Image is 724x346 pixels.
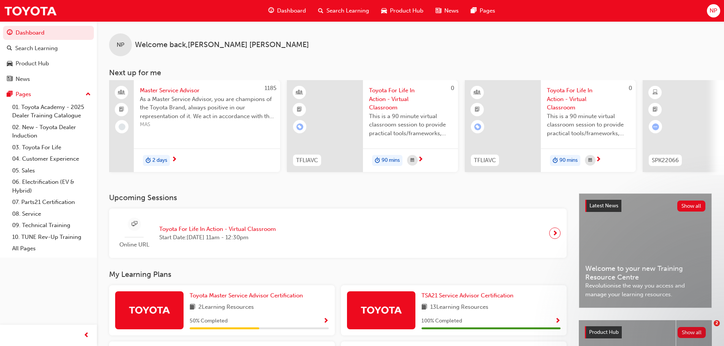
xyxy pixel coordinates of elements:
span: search-icon [318,6,323,16]
a: All Pages [9,243,94,254]
span: As a Master Service Advisor, you are champions of the Toyota Brand, always positive in our repres... [140,95,274,121]
a: Product HubShow all [585,326,706,338]
span: TFLIAVC [296,156,318,165]
div: News [16,75,30,84]
span: 13 Learning Resources [430,303,488,312]
div: Search Learning [15,44,58,53]
span: news-icon [436,6,441,16]
div: Pages [16,90,31,99]
span: duration-icon [553,156,558,166]
span: Search Learning [326,6,369,15]
a: 03. Toyota For Life [9,142,94,153]
span: News [444,6,459,15]
span: learningRecordVerb_ENROLL-icon [296,123,303,130]
span: learningRecordVerb_NONE-icon [119,123,125,130]
span: 2 days [152,156,167,165]
span: search-icon [7,45,12,52]
a: Trak [4,2,57,19]
span: Pages [480,6,495,15]
img: Trak [360,303,402,316]
a: News [3,72,94,86]
a: Latest NewsShow allWelcome to your new Training Resource CentreRevolutionise the way you access a... [579,193,712,308]
span: next-icon [171,156,177,163]
a: 10. TUNE Rev-Up Training [9,231,94,243]
button: Show Progress [555,316,561,326]
span: This is a 90 minute virtual classroom session to provide practical tools/frameworks, behaviours a... [369,112,452,138]
iframe: Intercom live chat [698,320,716,338]
div: Product Hub [16,59,49,68]
span: pages-icon [471,6,477,16]
a: 05. Sales [9,165,94,177]
span: pages-icon [7,91,13,98]
span: Toyota For Life In Action - Virtual Classroom [547,86,630,112]
a: news-iconNews [429,3,465,19]
h3: Next up for me [97,68,724,77]
span: learningRecordVerb_ATTEMPT-icon [652,123,659,130]
a: 04. Customer Experience [9,153,94,165]
a: search-iconSearch Learning [312,3,375,19]
a: 1185Master Service AdvisorAs a Master Service Advisor, you are champions of the Toyota Brand, alw... [109,80,280,172]
span: Master Service Advisor [140,86,274,95]
a: pages-iconPages [465,3,501,19]
span: 1185 [265,85,276,92]
span: duration-icon [375,156,380,166]
span: NP [117,41,124,49]
span: book-icon [421,303,427,312]
span: MAS [140,120,274,129]
span: prev-icon [84,331,89,340]
span: news-icon [7,76,13,83]
span: booktick-icon [119,105,124,115]
a: 09. Technical Training [9,220,94,231]
span: learningResourceType_INSTRUCTOR_LED-icon [475,88,480,98]
span: NP [710,6,717,15]
a: 08. Service [9,208,94,220]
span: Toyota For Life In Action - Virtual Classroom [369,86,452,112]
span: TFLIAVC [474,156,496,165]
span: next-icon [552,228,558,239]
span: people-icon [119,88,124,98]
span: next-icon [418,156,423,163]
span: up-icon [86,90,91,100]
span: SPK22066 [652,156,679,165]
a: Toyota Master Service Advisor Certification [190,291,306,300]
h3: Upcoming Sessions [109,193,567,202]
span: Start Date: [DATE] 11am - 12:30pm [159,233,276,242]
span: calendar-icon [588,156,592,165]
span: Welcome to your new Training Resource Centre [585,264,705,281]
a: Latest NewsShow all [585,200,705,212]
span: calendar-icon [410,156,414,165]
span: 2 [714,320,720,326]
span: booktick-icon [475,105,480,115]
span: guage-icon [268,6,274,16]
a: 0TFLIAVCToyota For Life In Action - Virtual ClassroomThis is a 90 minute virtual classroom sessio... [287,80,458,172]
button: NP [707,4,720,17]
a: 06. Electrification (EV & Hybrid) [9,176,94,196]
a: Dashboard [3,26,94,40]
span: 2 Learning Resources [198,303,254,312]
h3: My Learning Plans [109,270,567,279]
span: 50 % Completed [190,317,228,325]
button: Pages [3,87,94,101]
span: learningResourceType_ELEARNING-icon [653,88,658,98]
span: booktick-icon [297,105,302,115]
span: booktick-icon [653,105,658,115]
a: Search Learning [3,41,94,55]
span: guage-icon [7,30,13,36]
span: Welcome back , [PERSON_NAME] [PERSON_NAME] [135,41,309,49]
span: 100 % Completed [421,317,462,325]
a: 01. Toyota Academy - 2025 Dealer Training Catalogue [9,101,94,122]
span: Toyota Master Service Advisor Certification [190,292,303,299]
span: Show Progress [323,318,329,325]
a: Online URLToyota For Life In Action - Virtual ClassroomStart Date:[DATE] 11am - 12:30pm [115,215,561,252]
span: Latest News [589,202,618,209]
a: 07. Parts21 Certification [9,196,94,208]
span: Dashboard [277,6,306,15]
span: 0 [451,85,454,92]
span: 0 [629,85,632,92]
span: sessionType_ONLINE_URL-icon [131,220,137,229]
a: car-iconProduct Hub [375,3,429,19]
button: Show Progress [323,316,329,326]
span: Online URL [115,240,153,249]
img: Trak [128,303,170,316]
span: Product Hub [390,6,423,15]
